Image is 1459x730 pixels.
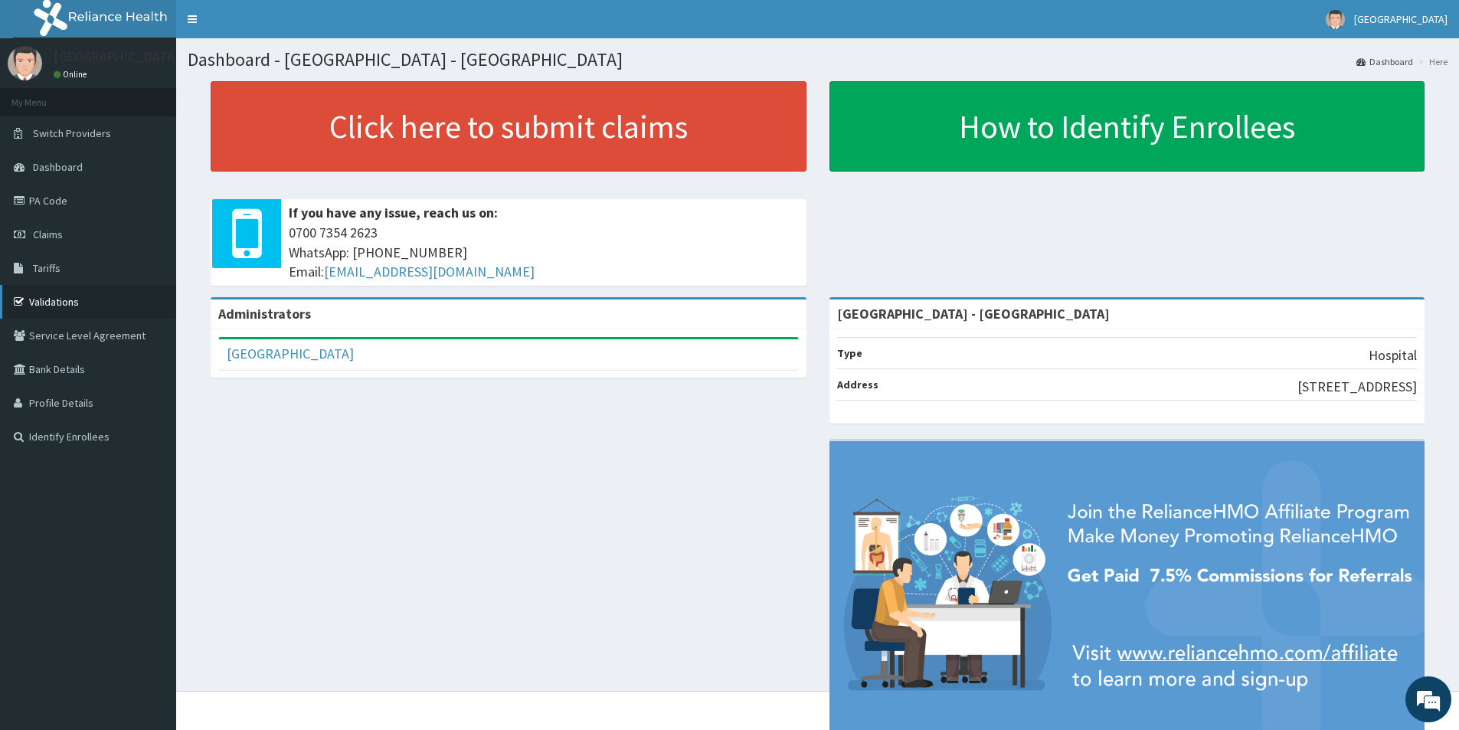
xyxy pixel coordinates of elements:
[211,81,806,172] a: Click here to submit claims
[1297,377,1417,397] p: [STREET_ADDRESS]
[1356,55,1413,68] a: Dashboard
[54,69,90,80] a: Online
[837,346,862,360] b: Type
[227,345,354,362] a: [GEOGRAPHIC_DATA]
[1354,12,1448,26] span: [GEOGRAPHIC_DATA]
[837,305,1110,322] strong: [GEOGRAPHIC_DATA] - [GEOGRAPHIC_DATA]
[54,50,180,64] p: [GEOGRAPHIC_DATA]
[33,228,63,241] span: Claims
[1415,55,1448,68] li: Here
[8,46,42,80] img: User Image
[33,160,83,174] span: Dashboard
[837,378,878,391] b: Address
[33,126,111,140] span: Switch Providers
[218,305,311,322] b: Administrators
[829,81,1425,172] a: How to Identify Enrollees
[188,50,1448,70] h1: Dashboard - [GEOGRAPHIC_DATA] - [GEOGRAPHIC_DATA]
[1369,345,1417,365] p: Hospital
[324,263,535,280] a: [EMAIL_ADDRESS][DOMAIN_NAME]
[1326,10,1345,29] img: User Image
[289,204,498,221] b: If you have any issue, reach us on:
[33,261,61,275] span: Tariffs
[289,223,799,282] span: 0700 7354 2623 WhatsApp: [PHONE_NUMBER] Email:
